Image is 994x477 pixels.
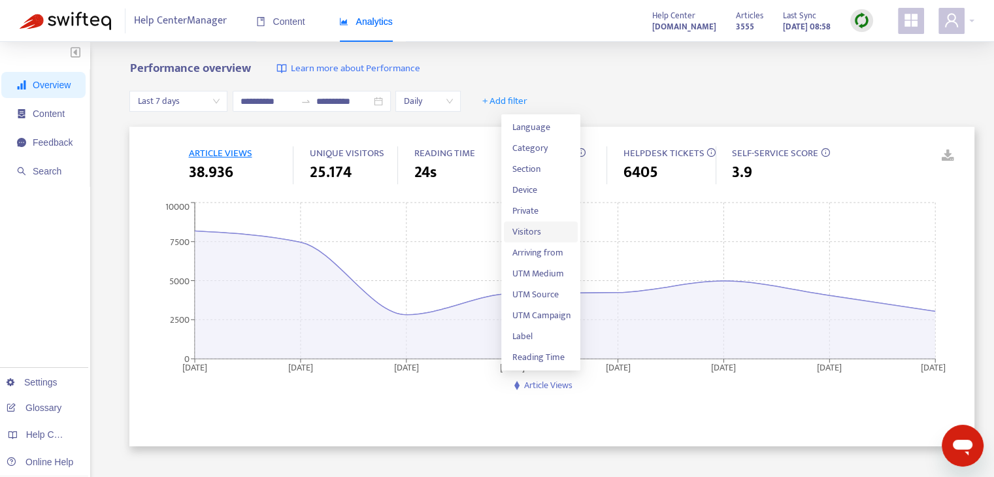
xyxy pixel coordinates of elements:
strong: [DATE] 08:58 [783,20,831,34]
span: UTM Medium [512,267,570,281]
a: Settings [7,377,58,387]
tspan: [DATE] [606,359,631,374]
span: 3.9 [732,161,752,184]
span: SELF-SERVICE SCORE [732,145,818,161]
span: container [17,109,26,118]
tspan: [DATE] [182,359,207,374]
span: Category [512,141,570,156]
span: Label [512,329,570,344]
span: Device [512,183,570,197]
span: UTM Campaign [512,308,570,323]
span: Learn more about Performance [290,61,420,76]
span: 38.936 [188,161,233,184]
iframe: Botón para iniciar la ventana de mensajería [942,425,984,467]
strong: [DOMAIN_NAME] [652,20,716,34]
span: + Add filter [482,93,527,109]
span: Language [512,120,570,135]
span: Visitors [512,225,570,239]
img: sync.dc5367851b00ba804db3.png [853,12,870,29]
tspan: 7500 [170,234,190,249]
span: Analytics [339,16,393,27]
strong: 3555 [736,20,754,34]
tspan: [DATE] [818,359,842,374]
span: Help Center [652,8,695,23]
span: Article Views [524,378,572,393]
span: Overview [33,80,71,90]
span: 24s [414,161,436,184]
tspan: 0 [184,351,190,366]
span: Last Sync [783,8,816,23]
span: Private [512,204,570,218]
span: area-chart [339,17,348,26]
a: Learn more about Performance [276,61,420,76]
span: user [944,12,959,28]
tspan: 2500 [170,312,190,327]
span: Help Center Manager [134,8,227,33]
span: UNIQUE VISITORS [309,145,384,161]
tspan: 5000 [169,273,190,288]
img: image-link [276,63,287,74]
span: READING TIME [414,145,474,161]
img: Swifteq [20,12,111,30]
span: to [301,96,311,107]
b: Performance overview [129,58,250,78]
span: Arriving from [512,246,570,260]
button: + Add filter [472,91,537,112]
span: ARTICLE VIEWS [188,145,252,161]
span: book [256,17,265,26]
span: appstore [903,12,919,28]
span: swap-right [301,96,311,107]
span: message [17,138,26,147]
span: Daily [403,91,453,111]
span: Help Centers [26,429,80,440]
a: Glossary [7,403,61,413]
span: Content [256,16,305,27]
tspan: 10000 [165,199,190,214]
tspan: [DATE] [712,359,737,374]
span: Search [33,166,61,176]
tspan: [DATE] [500,359,525,374]
span: HELPDESK TICKETS [623,145,704,161]
span: UTM Source [512,288,570,302]
tspan: [DATE] [921,359,946,374]
span: Section [512,162,570,176]
tspan: [DATE] [288,359,313,374]
span: Content [33,108,65,119]
span: search [17,167,26,176]
span: 6405 [623,161,657,184]
span: 25.174 [309,161,351,184]
span: Feedback [33,137,73,148]
span: signal [17,80,26,90]
span: Reading Time [512,350,570,365]
span: Articles [736,8,763,23]
a: Online Help [7,457,73,467]
a: [DOMAIN_NAME] [652,19,716,34]
tspan: [DATE] [394,359,419,374]
span: Last 7 days [137,91,220,111]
